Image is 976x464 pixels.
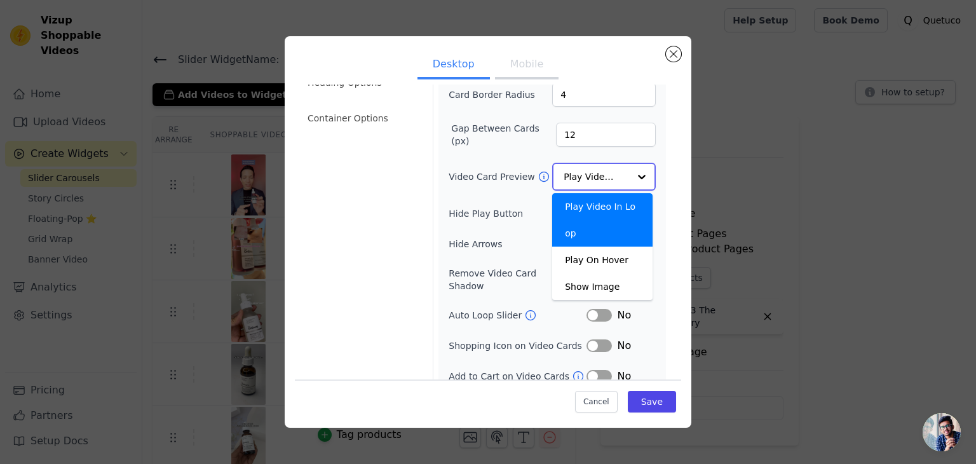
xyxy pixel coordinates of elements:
[575,391,618,413] button: Cancel
[923,413,961,451] a: Chat abierto
[495,51,559,79] button: Mobile
[449,267,574,292] label: Remove Video Card Shadow
[617,369,631,384] span: No
[417,51,490,79] button: Desktop
[617,338,631,353] span: No
[449,309,524,322] label: Auto Loop Slider
[451,122,556,147] label: Gap Between Cards (px)
[300,106,425,131] li: Container Options
[449,370,572,383] label: Add to Cart on Video Cards
[628,391,676,413] button: Save
[449,170,537,183] label: Video Card Preview
[552,273,653,300] div: Show Image
[666,46,681,62] button: Close modal
[552,193,653,247] div: Play Video In Loop
[449,339,586,352] label: Shopping Icon on Video Cards
[449,238,586,250] label: Hide Arrows
[449,88,535,101] label: Card Border Radius
[552,247,653,273] div: Play On Hover
[617,308,631,323] span: No
[449,207,586,220] label: Hide Play Button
